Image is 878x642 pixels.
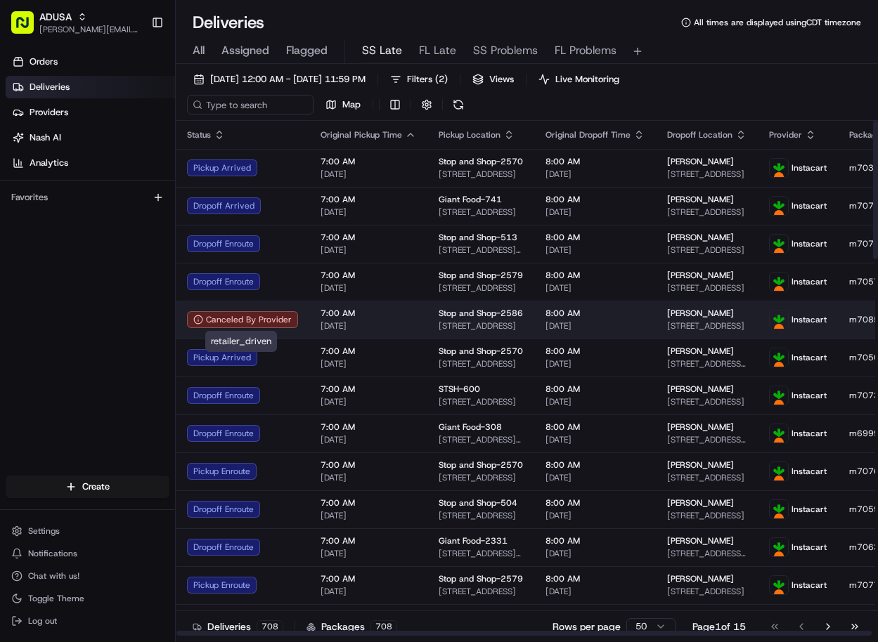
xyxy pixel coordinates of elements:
div: Start new chat [48,134,231,148]
span: 7:00 AM [321,384,416,395]
span: Orders [30,55,58,68]
span: ( 2 ) [435,73,448,86]
span: [DATE] [545,282,645,294]
div: 📗 [14,205,25,216]
span: [STREET_ADDRESS] [439,396,523,407]
span: 8:00 AM [545,156,645,167]
span: 8:00 AM [545,270,645,281]
span: Stop and Shop-2586 [439,308,523,319]
p: Welcome 👋 [14,56,256,79]
a: Orders [6,51,175,73]
span: [DATE] [321,586,416,597]
span: [STREET_ADDRESS] [439,510,523,521]
span: 8:00 AM [545,573,645,584]
span: Instacart [792,200,827,211]
span: Assigned [221,42,269,59]
span: [STREET_ADDRESS] [667,244,747,256]
img: profile_instacart_ahold_partner.png [770,576,788,594]
div: 708 [257,620,283,633]
span: Map [342,98,361,111]
span: Toggle Theme [28,593,84,604]
button: Toggle Theme [6,589,169,608]
span: Nash AI [30,131,61,144]
span: Stop and Shop-2570 [439,459,523,471]
span: Original Dropoff Time [545,129,631,140]
span: [STREET_ADDRESS] [667,207,747,218]
span: Stop and Shop-2570 [439,156,523,167]
span: [DATE] [545,510,645,521]
span: Dropoff Location [667,129,732,140]
span: [STREET_ADDRESS][PERSON_NAME] [439,434,523,445]
span: [DATE] [321,282,416,294]
div: retailer_driven [205,331,277,352]
span: [STREET_ADDRESS] [439,358,523,369]
button: [PERSON_NAME][EMAIL_ADDRESS][PERSON_NAME][DOMAIN_NAME] [39,24,140,35]
span: SS Late [362,42,402,59]
span: Chat with us! [28,570,79,582]
button: ADUSA [39,10,72,24]
span: Stop and Shop-504 [439,497,517,509]
a: Powered byPylon [99,237,170,249]
a: 📗Knowledge Base [8,198,113,223]
span: Notifications [28,548,77,559]
a: Deliveries [6,76,175,98]
div: Packages [306,620,397,634]
span: [DATE] [545,207,645,218]
span: [DATE] [321,358,416,369]
span: Instacart [792,314,827,325]
span: [DATE] [545,586,645,597]
span: Stop and Shop-513 [439,232,517,243]
span: Stop and Shop-2579 [439,270,523,281]
span: FL Late [419,42,456,59]
span: Instacart [792,466,827,477]
span: [DATE] [321,548,416,559]
span: [STREET_ADDRESS][PERSON_NAME] [439,548,523,559]
span: Live Monitoring [555,73,619,86]
span: Knowledge Base [28,204,108,218]
span: SS Problems [473,42,538,59]
span: [STREET_ADDRESS] [439,282,523,294]
a: 💻API Documentation [113,198,231,223]
span: FL Problems [555,42,616,59]
span: Create [82,480,110,493]
div: Page 1 of 15 [692,620,746,634]
span: [STREET_ADDRESS] [439,169,523,180]
button: Start new chat [239,138,256,155]
span: [DATE] [321,434,416,445]
img: profile_instacart_ahold_partner.png [770,197,788,215]
button: Map [319,95,367,114]
span: [STREET_ADDRESS] [667,472,747,483]
span: [DATE] [545,358,645,369]
span: [PERSON_NAME] [667,156,734,167]
span: 7:00 AM [321,459,416,471]
span: 8:00 AM [545,308,645,319]
button: Canceled By Provider [187,311,298,328]
span: Stop and Shop-2570 [439,346,523,357]
span: [PERSON_NAME] [667,346,734,357]
span: [PERSON_NAME] [667,421,734,433]
span: [DATE] [321,396,416,407]
span: [DATE] [545,244,645,256]
span: 7:00 AM [321,573,416,584]
span: 8:00 AM [545,459,645,471]
div: We're available if you need us! [48,148,178,159]
span: Instacart [792,238,827,249]
span: 7:00 AM [321,308,416,319]
button: Filters(2) [384,70,454,89]
span: [PERSON_NAME] [667,384,734,395]
span: Instacart [792,162,827,173]
span: [STREET_ADDRESS] [667,510,747,521]
span: Instacart [792,428,827,439]
span: [STREET_ADDRESS][PERSON_NAME] [667,358,747,369]
button: Log out [6,611,169,631]
img: profile_instacart_ahold_partner.png [770,310,788,329]
span: [DATE] [321,510,416,521]
span: API Documentation [133,204,226,218]
button: Refresh [448,95,468,114]
span: [STREET_ADDRESS][PERSON_NAME] [439,244,523,256]
span: [DATE] [545,169,645,180]
span: [STREET_ADDRESS] [667,586,747,597]
p: Rows per page [553,620,621,634]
